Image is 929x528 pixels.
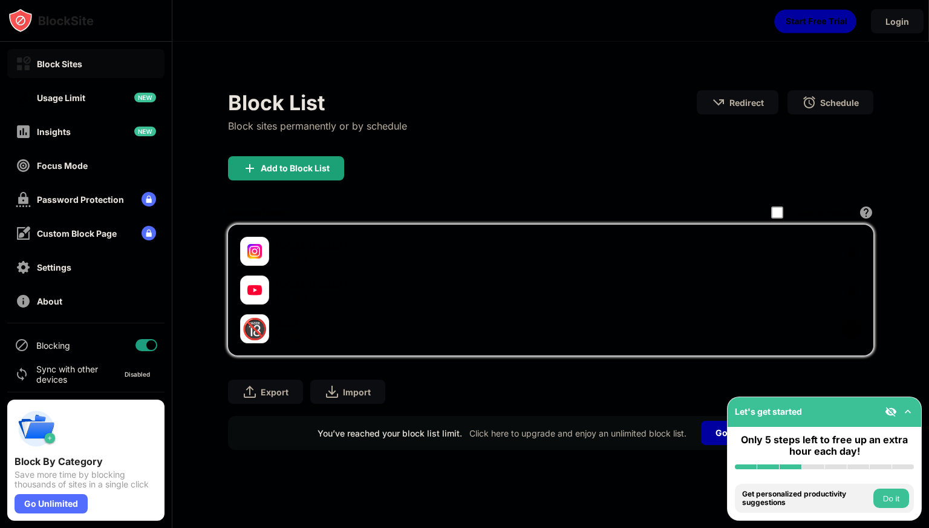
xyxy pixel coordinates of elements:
div: Focus Mode [37,160,88,171]
div: Custom Block Page [37,228,117,239]
div: Category [276,330,313,341]
div: Disabled [125,371,150,378]
div: animation [774,9,856,33]
img: blocking-icon.svg [15,338,29,352]
img: push-categories.svg [15,407,58,450]
img: new-icon.svg [134,93,156,102]
div: Login [885,16,909,27]
div: Get personalized productivity suggestions [742,490,870,507]
div: Add to Block List [261,163,330,173]
div: Redirect [729,97,764,108]
div: Blocked Items [228,207,286,217]
div: Website [276,291,308,302]
div: 🔞 [242,317,267,342]
img: logo-blocksite.svg [8,8,94,33]
div: Adult [276,317,550,330]
div: [DOMAIN_NAME] [276,279,550,291]
div: Block sites permanently or by schedule [228,120,407,132]
div: Settings [37,262,71,272]
div: Sync with other devices [36,364,99,384]
img: time-usage-off.svg [16,90,31,105]
div: You’ve reached your block list limit. [318,428,462,438]
div: Usage Limit [37,93,85,103]
div: Go Unlimited [15,494,88,513]
img: sync-icon.svg [15,367,29,381]
img: password-protection-off.svg [16,192,31,207]
div: Import [343,387,371,397]
div: [DOMAIN_NAME] [276,240,550,252]
div: Save more time by blocking thousands of sites in a single click [15,470,157,489]
div: Website [276,252,308,263]
img: customize-block-page-off.svg [16,226,31,241]
img: lock-menu.svg [142,226,156,240]
img: eye-not-visible.svg [885,406,897,418]
img: insights-off.svg [16,124,31,139]
div: Blocking [36,340,70,351]
div: Go Unlimited [701,421,784,445]
img: omni-setup-toggle.svg [902,406,914,418]
div: About [37,296,62,306]
div: Block By Category [15,455,157,467]
div: Block Sites [37,59,82,69]
img: lock-menu.svg [142,192,156,206]
img: favicons [247,244,262,259]
div: Let's get started [735,406,802,417]
div: Schedule [820,97,859,108]
img: focus-off.svg [16,158,31,173]
div: Whitelist mode [789,207,850,217]
img: about-off.svg [16,294,31,309]
div: Block List [228,90,407,115]
div: Click here to upgrade and enjoy an unlimited block list. [469,428,686,438]
img: favicons [247,283,262,297]
div: Insights [37,127,71,137]
div: Only 5 steps left to free up an extra hour each day! [735,434,914,457]
div: Export [261,387,288,397]
img: settings-off.svg [16,260,31,275]
button: Do it [873,489,909,508]
img: block-on.svg [16,56,31,71]
div: Password Protection [37,194,124,205]
img: new-icon.svg [134,127,156,136]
